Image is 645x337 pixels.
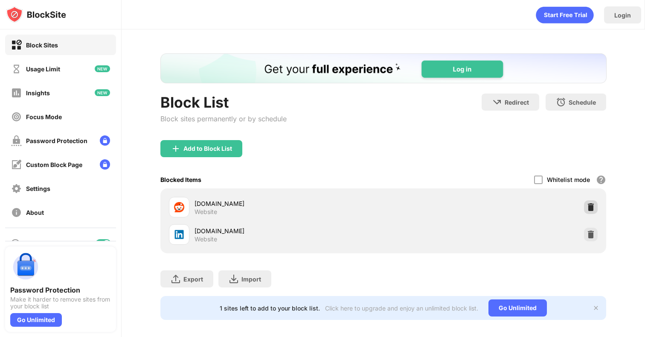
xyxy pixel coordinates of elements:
[569,99,596,106] div: Schedule
[11,183,22,194] img: settings-off.svg
[11,207,22,218] img: about-off.svg
[183,145,232,152] div: Add to Block List
[160,94,287,111] div: Block List
[26,113,62,120] div: Focus Mode
[10,313,62,327] div: Go Unlimited
[220,305,320,312] div: 1 sites left to add to your block list.
[10,238,20,249] img: blocking-icon.svg
[195,235,217,243] div: Website
[26,240,49,247] div: Blocking
[26,185,50,192] div: Settings
[100,135,110,146] img: lock-menu.svg
[195,226,384,235] div: [DOMAIN_NAME]
[536,6,594,23] div: animation
[26,65,60,73] div: Usage Limit
[160,176,201,183] div: Blocked Items
[174,202,184,212] img: favicons
[11,40,22,50] img: block-on.svg
[26,89,50,97] div: Insights
[11,111,22,122] img: focus-off.svg
[26,209,44,216] div: About
[11,135,22,146] img: password-protection-off.svg
[26,41,58,49] div: Block Sites
[11,159,22,170] img: customize-block-page-off.svg
[10,286,111,294] div: Password Protection
[26,137,87,144] div: Password Protection
[160,53,607,83] iframe: Banner
[100,159,110,170] img: lock-menu.svg
[195,199,384,208] div: [DOMAIN_NAME]
[10,252,41,282] img: push-password-protection.svg
[11,64,22,74] img: time-usage-off.svg
[10,296,111,310] div: Make it harder to remove sites from your block list
[11,88,22,98] img: insights-off.svg
[547,176,590,183] div: Whitelist mode
[6,6,66,23] img: logo-blocksite.svg
[325,305,478,312] div: Click here to upgrade and enjoy an unlimited block list.
[241,275,261,283] div: Import
[593,305,599,311] img: x-button.svg
[174,229,184,240] img: favicons
[160,114,287,123] div: Block sites permanently or by schedule
[505,99,529,106] div: Redirect
[488,299,547,316] div: Go Unlimited
[26,161,82,168] div: Custom Block Page
[183,275,203,283] div: Export
[195,208,217,216] div: Website
[95,89,110,96] img: new-icon.svg
[614,12,631,19] div: Login
[95,65,110,72] img: new-icon.svg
